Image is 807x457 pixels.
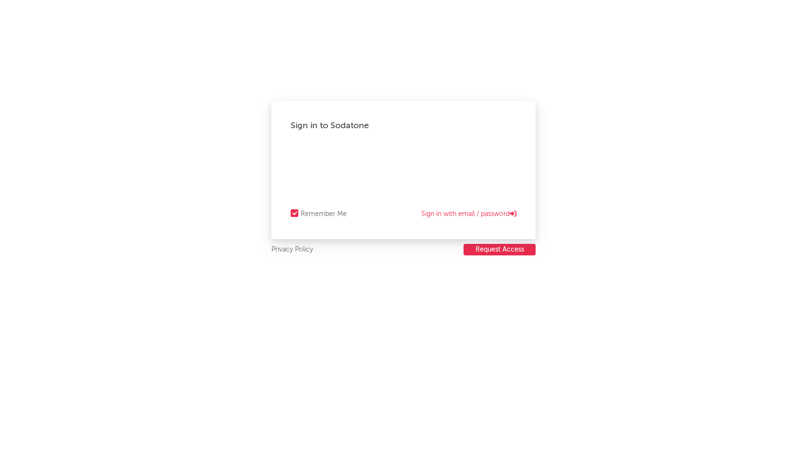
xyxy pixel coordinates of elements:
[271,244,313,256] a: Privacy Policy
[301,208,347,220] div: Remember Me
[464,244,536,255] button: Request Access
[291,120,516,132] div: Sign in to Sodatone
[421,208,516,220] a: Sign in with email / password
